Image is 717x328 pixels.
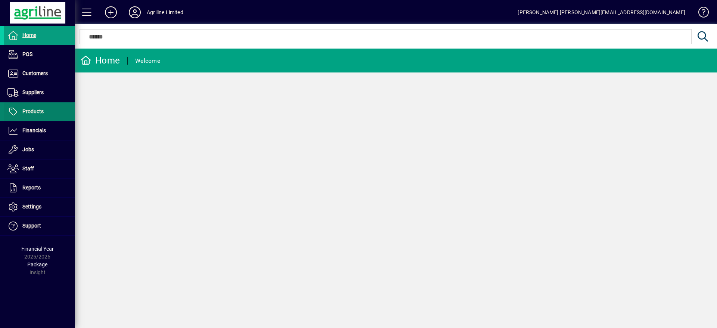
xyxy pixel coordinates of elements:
div: Agriline Limited [147,6,183,18]
a: Knowledge Base [693,1,708,26]
div: Welcome [135,55,160,67]
a: POS [4,45,75,64]
a: Suppliers [4,83,75,102]
a: Reports [4,179,75,197]
span: Home [22,32,36,38]
span: Staff [22,165,34,171]
div: Home [80,55,120,66]
span: Financial Year [21,246,54,252]
div: [PERSON_NAME] [PERSON_NAME][EMAIL_ADDRESS][DOMAIN_NAME] [518,6,685,18]
a: Financials [4,121,75,140]
a: Staff [4,160,75,178]
span: Customers [22,70,48,76]
a: Jobs [4,140,75,159]
span: Reports [22,185,41,191]
span: Products [22,108,44,114]
a: Customers [4,64,75,83]
a: Products [4,102,75,121]
span: Support [22,223,41,229]
span: Package [27,262,47,267]
span: Jobs [22,146,34,152]
button: Add [99,6,123,19]
span: Settings [22,204,41,210]
span: POS [22,51,32,57]
a: Support [4,217,75,235]
span: Financials [22,127,46,133]
span: Suppliers [22,89,44,95]
button: Profile [123,6,147,19]
a: Settings [4,198,75,216]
